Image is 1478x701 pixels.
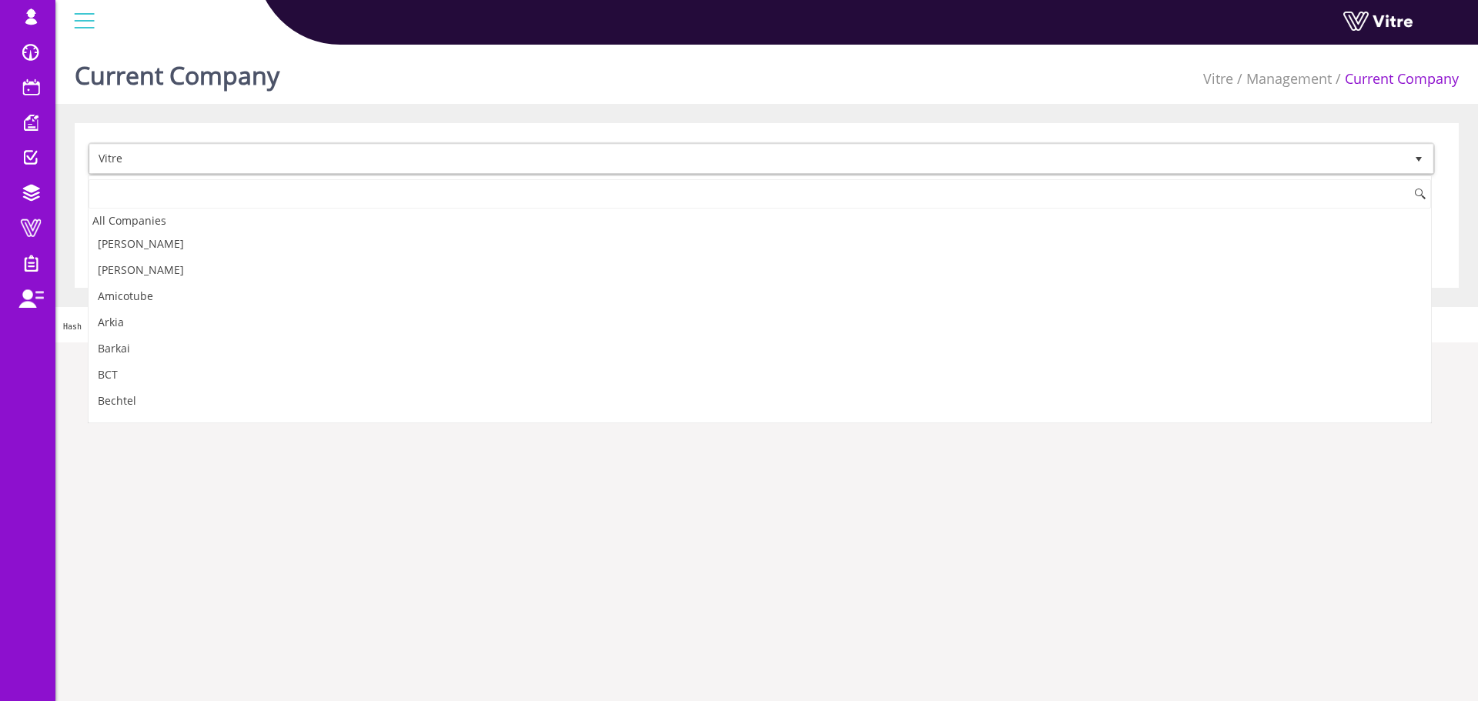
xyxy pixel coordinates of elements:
li: Current Company [1332,69,1459,89]
li: Arkia [89,309,1431,335]
span: Hash '56870c5' Date '[DATE] 18:55:45 +0000' Branch 'Production' [63,322,355,331]
li: Barkai [89,335,1431,362]
li: Bechtel [89,388,1431,414]
li: [PERSON_NAME] [89,231,1431,257]
li: BOI [89,414,1431,440]
li: [PERSON_NAME] [89,257,1431,283]
div: All Companies [89,210,1431,231]
span: select [1405,145,1433,173]
li: Amicotube [89,283,1431,309]
a: Vitre [1203,69,1233,88]
li: BCT [89,362,1431,388]
li: Management [1233,69,1332,89]
h1: Current Company [75,38,279,104]
span: Vitre [90,145,1405,172]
